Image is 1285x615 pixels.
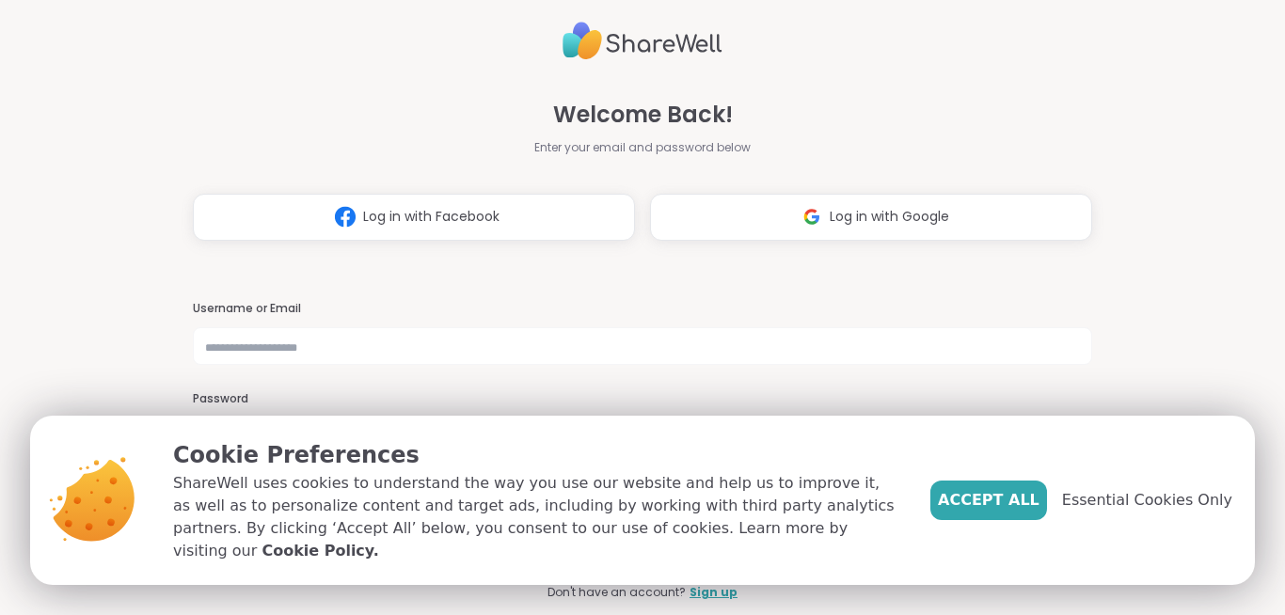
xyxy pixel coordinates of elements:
img: ShareWell Logomark [794,199,830,234]
span: Log in with Facebook [363,207,500,227]
span: Log in with Google [830,207,949,227]
button: Accept All [930,481,1047,520]
img: ShareWell Logomark [327,199,363,234]
h3: Username or Email [193,301,1092,317]
button: Log in with Facebook [193,194,635,241]
img: ShareWell Logo [563,14,722,68]
a: Sign up [690,584,738,601]
span: Welcome Back! [553,98,733,132]
span: Don't have an account? [547,584,686,601]
span: Accept All [938,489,1039,512]
p: ShareWell uses cookies to understand the way you use our website and help us to improve it, as we... [173,472,900,562]
span: Enter your email and password below [534,139,751,156]
a: Cookie Policy. [262,540,378,562]
button: Log in with Google [650,194,1092,241]
span: Essential Cookies Only [1062,489,1232,512]
p: Cookie Preferences [173,438,900,472]
h3: Password [193,391,1092,407]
